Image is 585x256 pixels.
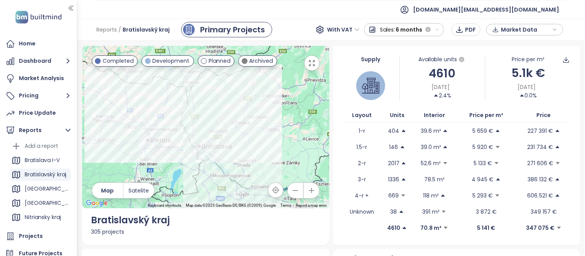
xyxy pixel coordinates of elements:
td: 1-r [342,123,382,139]
span: caret-up [443,144,448,150]
div: Price per m² [512,55,545,64]
span: [DATE] [518,83,536,91]
div: 4610 [400,64,485,82]
p: 38 [391,207,397,216]
div: Bratislavský kraj [10,169,71,181]
span: caret-up [443,128,448,134]
span: PDF [465,25,476,34]
div: 2.4% [433,91,451,100]
div: Nitriansky kraj [10,211,71,224]
div: Bratislavský kraj [25,170,66,179]
span: caret-down [495,144,501,150]
div: Price Update [19,108,56,118]
img: house [362,77,379,94]
span: caret-up [555,128,560,134]
span: caret-up [401,177,406,182]
a: Open this area in Google Maps (opens a new window) [84,198,110,208]
th: Layout [342,108,382,123]
span: caret-up [555,144,560,150]
div: Supply [342,55,400,64]
div: Bratislavský kraj [91,213,320,228]
p: 5 293 € [473,191,493,200]
a: primary [181,22,272,37]
p: 39.6 m² [421,127,441,135]
div: [GEOGRAPHIC_DATA] [10,183,71,195]
td: 2-r [342,155,382,171]
span: Market Data [501,24,551,35]
a: Projects [4,229,73,244]
p: 146 [389,143,398,151]
div: Projects [19,231,43,241]
p: 70.8 m² [420,224,442,232]
p: 5 659 € [473,127,494,135]
span: caret-down [495,193,500,198]
button: Keyboard shortcuts [148,203,182,208]
span: caret-down [443,225,448,231]
span: caret-down [441,209,447,214]
th: Price per m² [456,108,517,123]
p: 391 m² [422,207,440,216]
th: Units [381,108,413,123]
td: 3-r [342,171,382,187]
div: 305 projects [91,228,320,236]
div: [GEOGRAPHIC_DATA] [25,184,69,194]
span: caret-up [400,144,405,150]
a: Report a map error [296,203,327,207]
p: 669 [389,191,399,200]
span: caret-up [440,193,446,198]
div: Market Analysis [19,74,64,83]
div: button [491,24,559,35]
p: 3 872 € [476,207,497,216]
img: logo [13,9,64,25]
p: 347 075 € [526,224,555,232]
a: Home [4,36,73,52]
p: 52.6 m² [421,159,441,167]
span: caret-up [402,225,407,231]
button: Pricing [4,88,73,104]
span: caret-up [496,177,501,182]
span: Reports [96,23,117,37]
span: Map [101,186,114,195]
p: 5 141 € [477,224,496,232]
span: Completed [103,57,133,65]
p: 606 521 € [528,191,553,200]
span: caret-up [401,161,406,166]
span: caret-down [494,161,499,166]
p: 4 945 € [472,175,494,184]
p: 78.5 m² [424,175,445,184]
div: Add a report [10,140,71,152]
p: 231 734 € [528,143,553,151]
p: 349 157 € [531,207,557,216]
span: Satelite [129,186,149,195]
div: Home [19,39,35,49]
p: 386 132 € [528,175,553,184]
span: caret-up [401,128,406,134]
span: Bratislavský kraj [123,23,170,37]
button: Reports [4,123,73,138]
span: caret-up [433,93,439,98]
span: caret-up [555,193,560,198]
span: [DOMAIN_NAME][EMAIL_ADDRESS][DOMAIN_NAME] [413,0,560,19]
span: Planned [209,57,230,65]
a: Terms (opens in new tab) [281,203,292,207]
span: Map data ©2025 GeoBasis-DE/BKG (©2009), Google [186,203,276,207]
img: Google [84,198,110,208]
div: 5.1k € [486,64,571,82]
span: caret-up [519,93,525,98]
button: Dashboard [4,54,73,69]
div: [GEOGRAPHIC_DATA] [25,198,69,208]
span: Development [153,57,190,65]
div: Nitriansky kraj [25,212,61,222]
p: 5 920 € [473,143,494,151]
p: 271 606 € [528,159,554,167]
th: Interior [413,108,456,123]
span: 6 months [396,23,423,37]
span: With VAT [327,24,360,35]
p: 227 391 € [528,127,553,135]
div: Bratislava I-V [10,154,71,167]
div: Bratislava I-V [25,156,60,165]
span: caret-down [443,161,448,166]
div: Primary Projects [200,24,265,35]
